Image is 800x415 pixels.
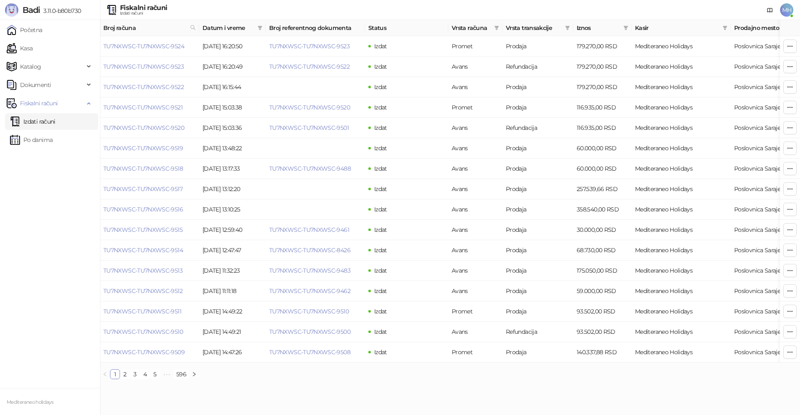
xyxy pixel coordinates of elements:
button: left [100,369,110,379]
span: filter [492,22,501,34]
a: 3 [130,370,140,379]
a: 5 [150,370,160,379]
span: Izdat [374,42,387,50]
td: 257.539,66 RSD [573,179,632,199]
td: Prodaja [502,342,573,363]
a: Kasa [7,40,32,57]
td: [DATE] 15:03:36 [199,118,266,138]
td: Mediteraneo Holidays [632,199,731,220]
a: 2 [120,370,130,379]
a: TU7NXWSC-TU7NXWSC-9518 [103,165,183,172]
td: Mediteraneo Holidays [632,36,731,57]
td: 140.337,88 RSD [573,342,632,363]
li: 2 [120,369,130,379]
span: Izdat [374,328,387,335]
small: Mediteraneo holidays [7,399,53,405]
td: Prodaja [502,159,573,179]
span: filter [563,22,572,34]
td: 116.935,00 RSD [573,97,632,118]
a: TU7NXWSC-TU7NXWSC-9510 [269,308,349,315]
span: filter [722,25,727,30]
span: filter [494,25,499,30]
td: [DATE] 16:20:50 [199,36,266,57]
th: Broj računa [100,20,199,36]
td: Mediteraneo Holidays [632,261,731,281]
td: Refundacija [502,118,573,138]
td: Prodaja [502,77,573,97]
td: [DATE] 13:12:20 [199,179,266,199]
span: Broj računa [103,23,187,32]
a: TU7NXWSC-TU7NXWSC-9519 [103,144,183,152]
a: TU7NXWSC-TU7NXWSC-9501 [269,124,349,132]
li: Prethodna strana [100,369,110,379]
td: 68.730,00 RSD [573,240,632,261]
td: Promet [448,342,502,363]
td: TU7NXWSC-TU7NXWSC-9522 [100,77,199,97]
a: TU7NXWSC-TU7NXWSC-9516 [103,206,183,213]
td: Avans [448,322,502,342]
button: right [189,369,199,379]
img: Logo [5,3,18,17]
td: TU7NXWSC-TU7NXWSC-9521 [100,97,199,118]
td: Refundacija [502,322,573,342]
span: left [102,372,107,377]
span: Izdat [374,104,387,111]
td: TU7NXWSC-TU7NXWSC-9523 [100,57,199,77]
td: Mediteraneo Holidays [632,138,731,159]
td: 59.000,00 RSD [573,281,632,301]
td: Prodaja [502,97,573,118]
td: TU7NXWSC-TU7NXWSC-9515 [100,220,199,240]
td: Mediteraneo Holidays [632,57,731,77]
a: TU7NXWSC-TU7NXWSC-9517 [103,185,182,193]
span: Katalog [20,58,41,75]
a: TU7NXWSC-TU7NXWSC-9524 [103,42,184,50]
td: Mediteraneo Holidays [632,118,731,138]
td: [DATE] 16:15:44 [199,77,266,97]
td: Avans [448,77,502,97]
td: 93.502,00 RSD [573,322,632,342]
span: Dokumenti [20,77,51,93]
a: TU7NXWSC-TU7NXWSC-9523 [269,42,350,50]
span: Izdat [374,246,387,254]
div: Fiskalni računi [120,5,167,11]
td: Avans [448,159,502,179]
a: TU7NXWSC-TU7NXWSC-9515 [103,226,182,234]
td: Mediteraneo Holidays [632,240,731,261]
a: 1 [110,370,120,379]
td: TU7NXWSC-TU7NXWSC-9519 [100,138,199,159]
td: Promet [448,301,502,322]
td: [DATE] 11:32:23 [199,261,266,281]
span: Izdat [374,144,387,152]
td: Prodaja [502,220,573,240]
td: Mediteraneo Holidays [632,281,731,301]
td: Avans [448,199,502,220]
td: Mediteraneo Holidays [632,301,731,322]
a: TU7NXWSC-TU7NXWSC-9500 [269,328,350,335]
td: Prodaja [502,179,573,199]
td: 60.000,00 RSD [573,138,632,159]
td: 179.270,00 RSD [573,57,632,77]
a: 4 [140,370,150,379]
span: MH [780,3,793,17]
td: Prodaja [502,36,573,57]
a: TU7NXWSC-TU7NXWSC-9521 [103,104,182,111]
td: TU7NXWSC-TU7NXWSC-9514 [100,240,199,261]
span: 3.11.0-b80b730 [40,7,81,15]
span: ••• [160,369,173,379]
span: Datum i vreme [202,23,254,32]
td: Prodaja [502,240,573,261]
a: TU7NXWSC-TU7NXWSC-9461 [269,226,349,234]
td: Avans [448,240,502,261]
a: TU7NXWSC-TU7NXWSC-9522 [103,83,184,91]
li: 596 [173,369,189,379]
span: Izdat [374,308,387,315]
a: TU7NXWSC-TU7NXWSC-8426 [269,246,350,254]
span: Izdat [374,206,387,213]
td: Prodaja [502,281,573,301]
li: 4 [140,369,150,379]
td: [DATE] 12:47:47 [199,240,266,261]
td: Avans [448,138,502,159]
td: TU7NXWSC-TU7NXWSC-9524 [100,36,199,57]
td: Avans [448,179,502,199]
span: Izdat [374,226,387,234]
